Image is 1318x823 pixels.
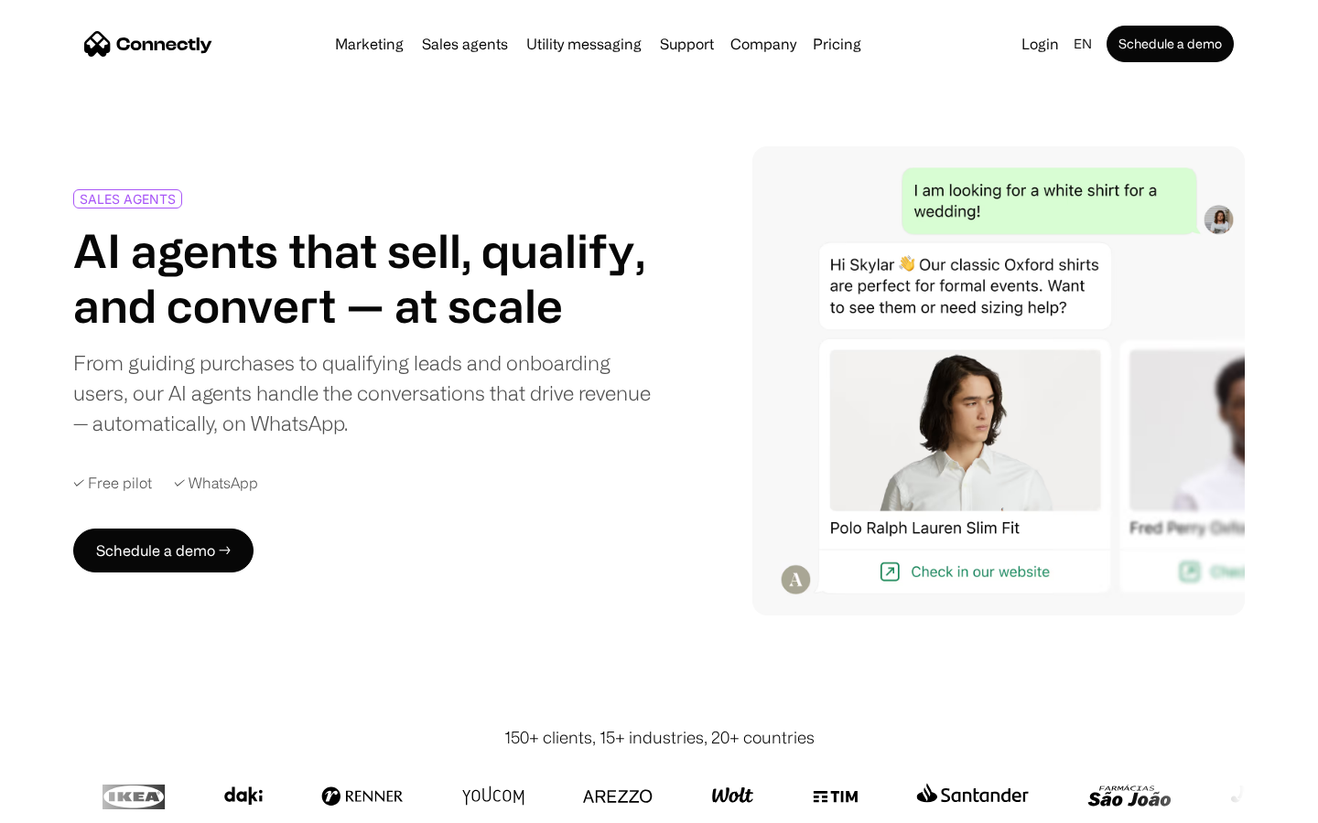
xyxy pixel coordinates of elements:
[730,31,796,57] div: Company
[653,37,721,51] a: Support
[18,789,110,817] aside: Language selected: English
[328,37,411,51] a: Marketing
[504,725,815,750] div: 150+ clients, 15+ industries, 20+ countries
[73,223,652,333] h1: AI agents that sell, qualify, and convert — at scale
[37,791,110,817] ul: Language list
[1074,31,1092,57] div: en
[1014,31,1066,57] a: Login
[805,37,869,51] a: Pricing
[80,192,176,206] div: SALES AGENTS
[174,475,258,492] div: ✓ WhatsApp
[519,37,649,51] a: Utility messaging
[73,347,652,438] div: From guiding purchases to qualifying leads and onboarding users, our AI agents handle the convers...
[415,37,515,51] a: Sales agents
[73,475,152,492] div: ✓ Free pilot
[1107,26,1234,62] a: Schedule a demo
[73,529,254,572] a: Schedule a demo →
